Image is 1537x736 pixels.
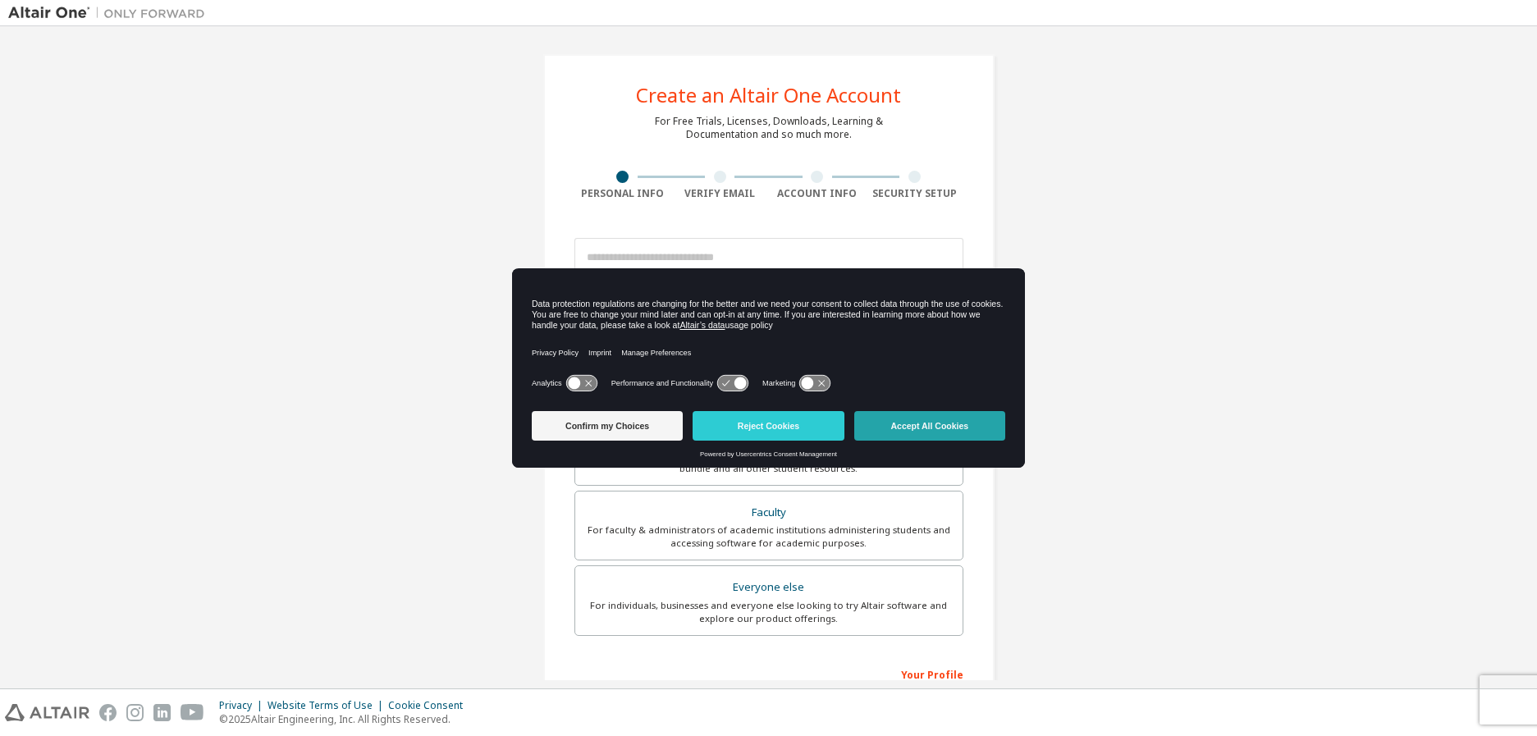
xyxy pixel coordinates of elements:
[585,523,953,550] div: For faculty & administrators of academic institutions administering students and accessing softwa...
[585,501,953,524] div: Faculty
[655,115,883,141] div: For Free Trials, Licenses, Downloads, Learning & Documentation and so much more.
[388,699,473,712] div: Cookie Consent
[181,704,204,721] img: youtube.svg
[671,187,769,200] div: Verify Email
[585,599,953,625] div: For individuals, businesses and everyone else looking to try Altair software and explore our prod...
[5,704,89,721] img: altair_logo.svg
[219,712,473,726] p: © 2025 Altair Engineering, Inc. All Rights Reserved.
[8,5,213,21] img: Altair One
[574,661,963,687] div: Your Profile
[636,85,901,105] div: Create an Altair One Account
[153,704,171,721] img: linkedin.svg
[866,187,963,200] div: Security Setup
[126,704,144,721] img: instagram.svg
[585,576,953,599] div: Everyone else
[574,187,672,200] div: Personal Info
[769,187,867,200] div: Account Info
[99,704,117,721] img: facebook.svg
[268,699,388,712] div: Website Terms of Use
[219,699,268,712] div: Privacy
